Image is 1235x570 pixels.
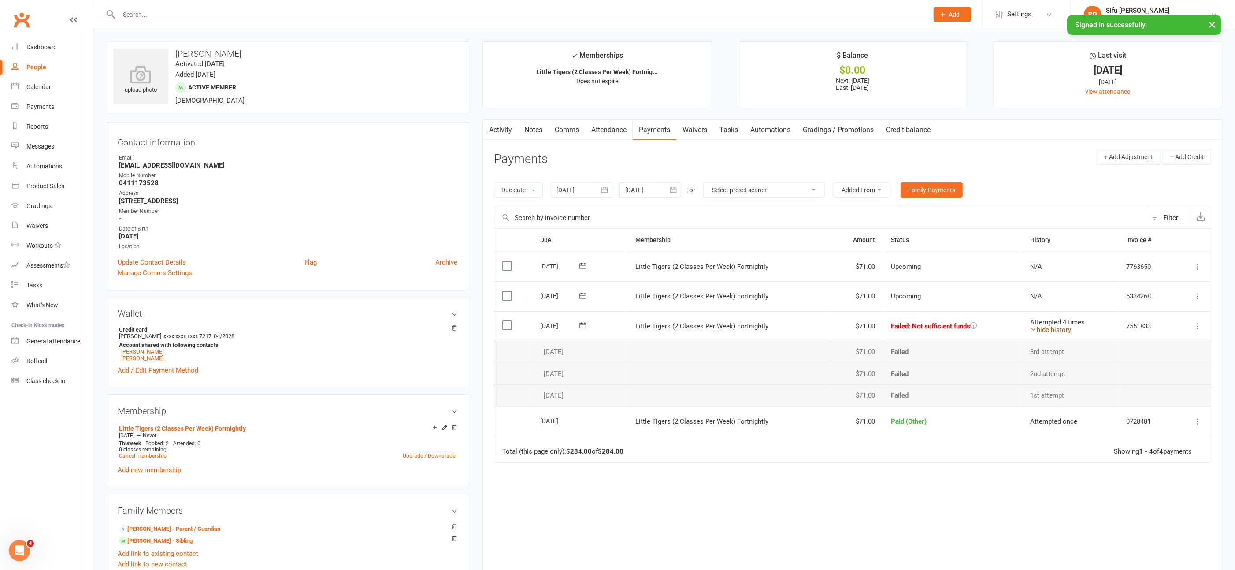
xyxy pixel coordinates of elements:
[117,440,143,447] div: week
[831,229,883,251] th: Amount
[214,333,234,339] span: 04/2028
[113,49,462,59] h3: [PERSON_NAME]
[713,120,744,140] a: Tasks
[585,120,633,140] a: Attendance
[831,311,883,341] td: $71.00
[119,197,457,205] strong: [STREET_ADDRESS]
[121,355,163,361] a: [PERSON_NAME]
[1114,448,1192,455] div: Showing of payments
[1119,311,1175,341] td: 7551833
[598,447,623,455] strong: $284.00
[119,207,457,216] div: Member Number
[518,120,549,140] a: Notes
[635,263,768,271] span: Little Tigers (2 Classes Per Week) Fortnightly
[566,447,592,455] strong: $284.00
[11,256,93,276] a: Assessments
[891,292,921,300] span: Upcoming
[831,384,883,406] td: $71.00
[175,71,215,78] time: Added [DATE]
[1119,252,1175,282] td: 7763650
[175,60,225,68] time: Activated [DATE]
[118,134,457,147] h3: Contact information
[1146,207,1190,228] button: Filter
[121,348,163,355] a: [PERSON_NAME]
[118,257,186,268] a: Update Contact Details
[26,262,70,269] div: Assessments
[9,540,30,561] iframe: Intercom live chat
[901,182,963,198] a: Family Payments
[540,370,619,378] div: [DATE]
[833,182,890,198] button: Added From
[304,257,317,268] a: Flag
[11,97,93,117] a: Payments
[883,229,1022,251] th: Status
[1086,88,1131,95] a: view attendance
[119,171,457,180] div: Mobile Number
[1084,6,1101,23] div: SP
[540,348,619,356] div: [DATE]
[880,120,937,140] a: Credit balance
[26,377,65,384] div: Class check-in
[1204,15,1220,34] button: ×
[118,325,457,363] li: [PERSON_NAME]
[1001,66,1214,75] div: [DATE]
[11,176,93,196] a: Product Sales
[11,77,93,97] a: Calendar
[118,365,198,376] a: Add / Edit Payment Method
[119,432,134,439] span: [DATE]
[26,163,62,170] div: Automations
[116,8,922,21] input: Search...
[119,225,457,233] div: Date of Birth
[831,406,883,436] td: $71.00
[837,50,868,66] div: $ Balance
[1022,341,1119,363] td: 3rd attempt
[949,11,960,18] span: Add
[1159,447,1163,455] strong: 4
[119,326,453,333] strong: Credit card
[403,453,455,459] a: Upgrade / Downgrade
[11,351,93,371] a: Roll call
[502,448,623,455] div: Total (this page only): of
[494,207,1146,228] input: Search by invoice number
[540,289,581,302] div: [DATE]
[883,341,1022,363] td: Failed
[118,506,457,515] h3: Family Members
[1119,406,1175,436] td: 0728481
[119,189,457,197] div: Address
[1097,149,1161,165] button: + Add Adjustment
[11,216,93,236] a: Waivers
[744,120,797,140] a: Automations
[119,342,453,348] strong: Account shared with following contacts
[118,406,457,416] h3: Membership
[11,37,93,57] a: Dashboard
[118,548,198,559] a: Add link to existing contact
[1030,318,1085,326] span: Attempted 4 times
[118,559,187,570] a: Add link to new contact
[571,52,577,60] i: ✓
[635,292,768,300] span: Little Tigers (2 Classes Per Week) Fortnightly
[27,540,34,547] span: 4
[26,282,42,289] div: Tasks
[119,425,246,432] a: Little Tigers (2 Classes Per Week) Fortnightly
[118,466,181,474] a: Add new membership
[26,302,58,309] div: What's New
[163,333,211,339] span: xxxx xxxx xxxx 7217
[117,432,457,439] div: —
[26,83,51,90] div: Calendar
[746,77,959,91] p: Next: [DATE] Last: [DATE]
[26,63,46,71] div: People
[26,103,54,110] div: Payments
[883,384,1022,406] td: Failed
[891,322,970,330] span: Failed
[11,236,93,256] a: Workouts
[1001,77,1214,87] div: [DATE]
[119,154,457,162] div: Email
[633,120,676,140] a: Payments
[435,257,457,268] a: Archive
[143,432,156,439] span: Never
[1139,447,1153,455] strong: 1 - 4
[119,536,193,546] a: [PERSON_NAME] - Sibling
[635,322,768,330] span: Little Tigers (2 Classes Per Week) Fortnightly
[11,57,93,77] a: People
[113,66,168,95] div: upload photo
